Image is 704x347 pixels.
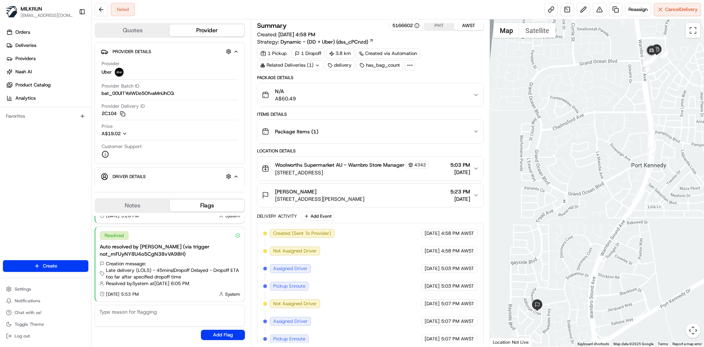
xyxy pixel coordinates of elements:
[15,82,51,88] span: Product Catalog
[3,79,91,91] a: Product Catalog
[273,336,305,342] span: Pickup Enroute
[15,29,30,36] span: Orders
[3,296,88,306] button: Notifications
[301,212,334,221] button: Add Event
[100,243,240,258] div: Auto resolved by [PERSON_NAME] (via trigger not_mFUyNY8U4o5CgN38vVA98H)
[15,95,36,101] span: Analytics
[280,38,368,45] span: Dynamic - (DD + Uber) (dss_cPCnzd)
[95,200,170,211] button: Notes
[625,3,651,16] button: Reassign
[106,261,146,267] span: Creation message:
[102,143,142,150] span: Customer Support
[102,69,112,75] span: Uber
[15,42,36,49] span: Deliveries
[3,331,88,341] button: Log out
[648,55,656,63] div: 20
[257,83,483,107] button: N/AA$60.49
[102,130,166,137] button: A$19.02
[649,52,657,60] div: 19
[257,148,483,154] div: Location Details
[15,69,32,75] span: Nash AI
[3,110,88,122] div: Favorites
[642,65,650,73] div: 4
[356,48,420,59] a: Created via Automation
[441,283,474,289] span: 5:03 PM AWST
[324,60,355,70] div: delivery
[21,5,42,12] button: MILKRUN
[257,75,483,81] div: Package Details
[273,265,308,272] span: Assigned Driver
[273,318,308,325] span: Assigned Driver
[519,23,555,38] button: Show satellite imagery
[643,59,651,67] div: 9
[494,23,519,38] button: Show street map
[257,213,297,219] div: Delivery Activity
[113,49,151,55] span: Provider Details
[3,26,91,38] a: Orders
[257,22,287,29] h3: Summary
[101,170,239,182] button: Driver Details
[3,53,91,64] a: Providers
[425,336,440,342] span: [DATE]
[106,291,139,297] span: [DATE] 5:53 PM
[490,337,532,347] div: Location Not Live
[425,21,454,30] button: PHT
[450,195,470,203] span: [DATE]
[425,248,440,254] span: [DATE]
[273,283,305,289] span: Pickup Enroute
[15,310,41,315] span: Chat with us!
[275,195,364,203] span: [STREET_ADDRESS][PERSON_NAME]
[646,147,654,155] div: 3
[273,230,331,237] span: Created (Sent To Provider)
[257,120,483,143] button: Package Items (1)
[450,188,470,195] span: 5:23 PM
[100,231,129,240] div: Resolved
[450,161,470,169] span: 5:03 PM
[425,283,440,289] span: [DATE]
[101,45,239,58] button: Provider Details
[672,342,702,346] a: Report a map error
[257,60,323,70] div: Related Deliveries (1)
[115,68,124,77] img: uber-new-logo.jpeg
[113,174,146,180] span: Driver Details
[201,330,245,340] button: Add Flag
[492,337,516,347] a: Open this area in Google Maps (opens a new window)
[225,213,240,219] span: System
[275,95,296,102] span: A$60.49
[577,342,609,347] button: Keyboard shortcuts
[275,128,318,135] span: Package Items ( 1 )
[95,25,170,36] button: Quotes
[273,300,317,307] span: Not Assigned Driver
[257,38,374,45] div: Strategy:
[450,169,470,176] span: [DATE]
[273,248,317,254] span: Not Assigned Driver
[275,161,404,169] span: Woolworths Supermarket AU - Warnbro Store Manager
[3,40,91,51] a: Deliveries
[15,298,40,304] span: Notifications
[642,59,650,67] div: 10
[623,210,631,218] div: 1
[425,265,440,272] span: [DATE]
[492,337,516,347] img: Google
[660,50,668,58] div: 8
[102,90,174,97] span: bat_00UlTYoIWDe5OfvaMnUhCQ
[392,22,419,29] div: 5166602
[658,342,668,346] a: Terms
[225,291,240,297] span: System
[15,333,30,339] span: Log out
[102,185,114,192] span: Name
[257,48,290,59] div: 1 Pickup
[414,162,426,168] span: 4342
[21,12,73,18] span: [EMAIL_ADDRESS][DOMAIN_NAME]
[106,280,148,287] span: Resolved by System
[3,3,76,21] button: MILKRUNMILKRUN[EMAIL_ADDRESS][DOMAIN_NAME]
[102,103,145,110] span: Provider Delivery ID
[170,25,244,36] button: Provider
[102,110,125,117] button: 2C104
[3,284,88,294] button: Settings
[280,38,374,45] a: Dynamic - (DD + Uber) (dss_cPCnzd)
[3,260,88,272] button: Create
[150,280,189,287] span: at [DATE] 6:05 PM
